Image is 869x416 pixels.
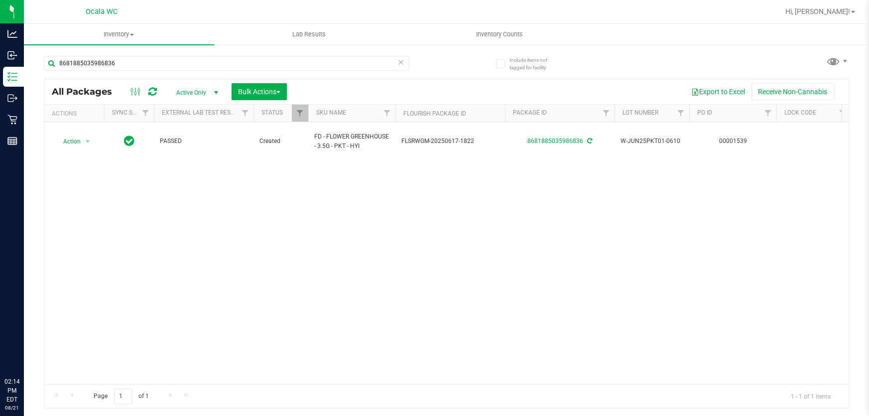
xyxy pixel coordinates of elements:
a: Lab Results [214,24,404,45]
span: Bulk Actions [238,88,280,96]
inline-svg: Analytics [7,29,17,39]
input: Search Package ID, Item Name, SKU, Lot or Part Number... [44,56,409,71]
a: Package ID [513,109,547,116]
span: Hi, [PERSON_NAME]! [785,7,850,15]
button: Export to Excel [685,83,751,100]
inline-svg: Inventory [7,72,17,82]
a: Filter [835,105,851,122]
a: Inventory Counts [404,24,595,45]
a: Status [261,109,283,116]
input: 1 [114,389,132,404]
a: Filter [673,105,689,122]
a: Filter [137,105,154,122]
a: 8681885035986836 [527,138,583,144]
p: 08/21 [4,404,19,412]
inline-svg: Reports [7,136,17,146]
a: Flourish Package ID [403,110,466,117]
a: Inventory [24,24,214,45]
a: Filter [379,105,395,122]
span: W-JUN25PKT01-0610 [621,137,683,146]
a: Filter [292,105,308,122]
a: Lot Number [622,109,658,116]
a: Filter [598,105,615,122]
div: Actions [52,110,100,117]
button: Receive Non-Cannabis [751,83,834,100]
span: Sync from Compliance System [586,138,592,144]
a: External Lab Test Result [162,109,240,116]
a: PO ID [697,109,712,116]
a: 00001539 [719,138,747,144]
span: All Packages [52,86,122,97]
span: Inventory [24,30,214,39]
span: Page of 1 [85,389,157,404]
span: Created [259,137,302,146]
span: Ocala WC [86,7,118,16]
a: Filter [760,105,776,122]
a: Lock Code [784,109,816,116]
inline-svg: Outbound [7,93,17,103]
p: 02:14 PM EDT [4,377,19,404]
inline-svg: Retail [7,115,17,125]
span: Action [54,135,81,148]
span: FLSRWGM-20250617-1822 [401,137,499,146]
span: In Sync [124,134,134,148]
button: Bulk Actions [232,83,287,100]
a: Filter [237,105,253,122]
inline-svg: Inbound [7,50,17,60]
span: Lab Results [279,30,339,39]
span: Inventory Counts [463,30,536,39]
span: FD - FLOWER GREENHOUSE - 3.5G - PKT - HYI [314,132,389,151]
a: Sync Status [112,109,150,116]
span: PASSED [160,137,248,146]
a: SKU Name [316,109,346,116]
iframe: Resource center [10,336,40,366]
span: Clear [397,56,404,69]
span: select [82,135,94,148]
span: 1 - 1 of 1 items [783,389,839,404]
span: Include items not tagged for facility [509,56,559,71]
